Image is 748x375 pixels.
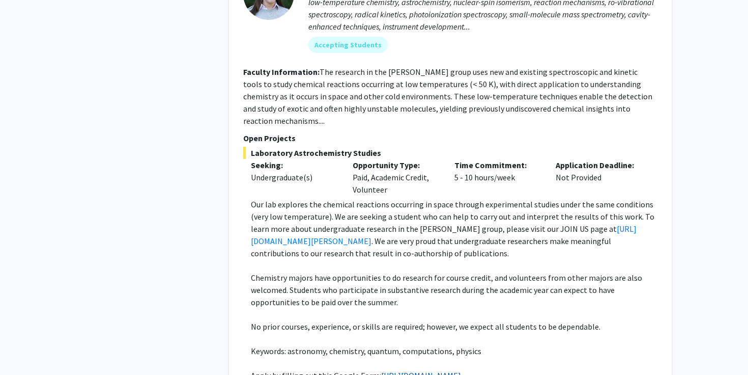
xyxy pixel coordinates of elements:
[251,320,657,333] p: No prior courses, experience, or skills are required; however, we expect all students to be depen...
[251,159,337,171] p: Seeking:
[447,159,549,196] div: 5 - 10 hours/week
[243,67,320,77] b: Faculty Information:
[243,147,657,159] span: Laboratory Astrochemistry Studies
[243,132,657,144] p: Open Projects
[308,37,388,53] mat-chip: Accepting Students
[454,159,541,171] p: Time Commitment:
[251,272,657,308] p: Chemistry majors have opportunities to do research for course credit, and volunteers from other m...
[243,67,652,126] fg-read-more: The research in the [PERSON_NAME] group uses new and existing spectroscopic and kinetic tools to ...
[8,329,43,367] iframe: Chat
[353,159,439,171] p: Opportunity Type:
[251,198,657,259] p: Our lab explores the chemical reactions occurring in space through experimental studies under the...
[548,159,650,196] div: Not Provided
[251,345,657,357] p: Keywords: astronomy, chemistry, quantum, computations, physics
[345,159,447,196] div: Paid, Academic Credit, Volunteer
[556,159,642,171] p: Application Deadline:
[251,171,337,183] div: Undergraduate(s)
